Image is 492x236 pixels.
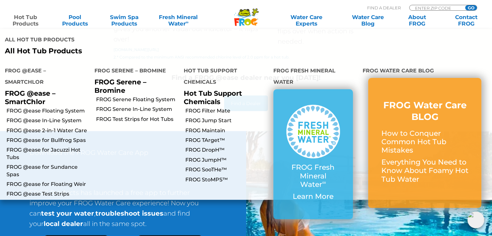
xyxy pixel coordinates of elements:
[96,106,179,113] a: FROG Serene In-Line System
[467,211,484,228] img: openIcon
[96,96,179,103] a: FROG Serene Floating System
[6,137,90,144] a: FROG @ease for Bullfrog Spas
[6,146,90,161] a: FROG @ease for Jacuzzi Hot Tubs
[29,187,216,235] p: FROG Products has launched a free app to further improve your FROG Water Care experience! Now you...
[185,117,268,124] a: FROG Jump Start
[447,14,486,27] a: ContactFROG
[185,156,268,164] a: FROG JumpH™
[381,158,468,184] p: Everything You Need to Know About Foamy Hot Tub Water
[6,190,90,198] a: FROG @ease Test Strips
[6,127,90,134] a: FROG @ease 2-in-1 Water Care
[6,107,90,114] a: FROG @ease Floating System
[44,220,83,227] strong: local dealer
[105,14,143,27] a: Swim SpaProducts
[5,89,85,105] p: FROG @ease – SmartChlor
[185,166,268,173] a: FROG SooTHe™
[41,209,94,217] strong: test your water
[185,137,268,144] a: FROG TArget™
[363,65,487,78] h4: FROG Water Care Blog
[381,99,468,187] a: FROG Water Care BLOG How to Conquer Common Hot Tub Mistakes Everything You Need to Know About Foa...
[6,181,90,188] a: FROG @ease for Floating Weir
[286,105,340,204] a: FROG Fresh Mineral Water∞ Learn More
[286,192,340,201] p: Learn More
[273,65,353,89] h4: FROG Fresh Mineral Water
[94,78,174,94] p: FROG Serene – Bromine
[5,34,241,47] h4: All Hot Tub Products
[349,14,387,27] a: Water CareBlog
[185,20,188,25] sup: ∞
[184,89,242,105] a: Hot Tub Support Chemicals
[95,209,163,217] strong: troubleshoot issues
[184,65,264,89] h4: Hot Tub Support Chemicals
[6,164,90,178] a: FROG @ease for Sundance Spas
[286,163,340,189] p: FROG Fresh Mineral Water
[185,107,268,114] a: FROG Filter Mate
[275,14,338,27] a: Water CareExperts
[6,117,90,124] a: FROG @ease In-Line System
[154,14,202,27] a: Fresh MineralWater∞
[6,14,45,27] a: Hot TubProducts
[322,179,326,186] sup: ∞
[185,146,268,154] a: FROG DropH™
[398,14,436,27] a: AboutFROG
[96,116,179,123] a: FROG Test Strips for Hot Tubs
[56,14,94,27] a: PoolProducts
[94,65,174,78] h4: FROG Serene – Bromine
[367,5,401,11] p: Find A Dealer
[185,127,268,134] a: FROG Maintain
[5,47,241,55] a: All Hot Tub Products
[414,5,458,11] input: Zip Code Form
[381,99,468,123] h3: FROG Water Care BLOG
[465,5,477,10] input: GO
[5,65,85,89] h4: FROG @ease – SmartChlor
[381,129,468,155] p: How to Conquer Common Hot Tub Mistakes
[185,176,268,183] a: FROG StoMPS™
